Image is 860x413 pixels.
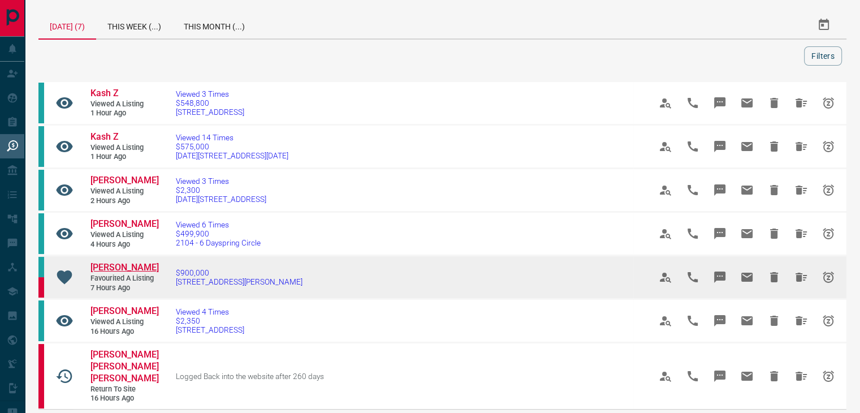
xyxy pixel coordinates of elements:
[90,100,158,109] span: Viewed a Listing
[90,262,158,274] a: [PERSON_NAME]
[788,363,815,390] span: Hide All from Anil Jose Vattathara Joseph
[706,89,733,117] span: Message
[96,11,172,38] div: This Week (...)
[788,264,815,291] span: Hide All from Anand Panse
[90,88,119,98] span: Kash Z
[90,306,159,316] span: [PERSON_NAME]
[679,177,706,204] span: Call
[652,264,679,291] span: View Profile
[810,11,837,38] button: Select Date Range
[90,109,158,118] span: 1 hour ago
[38,213,44,254] div: condos.ca
[176,177,266,204] a: Viewed 3 Times$2,300[DATE][STREET_ADDRESS]
[176,220,261,247] a: Viewed 6 Times$499,9002104 - 6 Dayspring Circle
[652,363,679,390] span: View Profile
[90,230,158,240] span: Viewed a Listing
[176,89,244,98] span: Viewed 3 Times
[176,220,261,229] span: Viewed 6 Times
[90,327,158,337] span: 16 hours ago
[788,133,815,160] span: Hide All from Kash Z
[176,107,244,117] span: [STREET_ADDRESS]
[90,218,158,230] a: [PERSON_NAME]
[38,257,44,277] div: condos.ca
[760,220,788,247] span: Hide
[815,177,842,204] span: Snooze
[176,229,261,238] span: $499,900
[38,300,44,341] div: condos.ca
[815,220,842,247] span: Snooze
[760,307,788,334] span: Hide
[176,133,288,142] span: Viewed 14 Times
[706,363,733,390] span: Message
[176,142,288,151] span: $575,000
[652,89,679,117] span: View Profile
[90,394,158,403] span: 16 hours ago
[733,89,760,117] span: Email
[788,89,815,117] span: Hide All from Kash Z
[38,344,44,408] div: property.ca
[176,177,266,186] span: Viewed 3 Times
[733,264,760,291] span: Email
[90,262,159,273] span: [PERSON_NAME]
[90,175,159,186] span: [PERSON_NAME]
[176,316,244,325] span: $2,350
[176,89,244,117] a: Viewed 3 Times$548,800[STREET_ADDRESS]
[176,307,244,316] span: Viewed 4 Times
[788,307,815,334] span: Hide All from Zoya Hutchinson-Smith
[38,11,96,40] div: [DATE] (7)
[90,131,158,143] a: Kash Z
[679,133,706,160] span: Call
[90,349,158,384] a: [PERSON_NAME] [PERSON_NAME] [PERSON_NAME]
[788,177,815,204] span: Hide All from Anusha Karra
[733,307,760,334] span: Email
[733,133,760,160] span: Email
[815,89,842,117] span: Snooze
[176,307,244,334] a: Viewed 4 Times$2,350[STREET_ADDRESS]
[38,126,44,167] div: condos.ca
[176,98,244,107] span: $548,800
[733,177,760,204] span: Email
[90,143,158,153] span: Viewed a Listing
[679,363,706,390] span: Call
[90,88,158,100] a: Kash Z
[90,152,158,162] span: 1 hour ago
[176,151,288,160] span: [DATE][STREET_ADDRESS][DATE]
[706,264,733,291] span: Message
[90,175,158,187] a: [PERSON_NAME]
[172,11,256,38] div: This Month (...)
[815,363,842,390] span: Snooze
[90,385,158,394] span: Return to Site
[706,177,733,204] span: Message
[733,220,760,247] span: Email
[815,133,842,160] span: Snooze
[652,177,679,204] span: View Profile
[176,268,302,286] a: $900,000[STREET_ADDRESS][PERSON_NAME]
[679,89,706,117] span: Call
[652,133,679,160] span: View Profile
[652,307,679,334] span: View Profile
[706,133,733,160] span: Message
[90,317,158,327] span: Viewed a Listing
[760,363,788,390] span: Hide
[90,349,159,384] span: [PERSON_NAME] [PERSON_NAME] [PERSON_NAME]
[90,187,158,196] span: Viewed a Listing
[38,170,44,210] div: condos.ca
[760,264,788,291] span: Hide
[90,131,119,142] span: Kash Z
[760,133,788,160] span: Hide
[90,218,159,229] span: [PERSON_NAME]
[815,307,842,334] span: Snooze
[90,196,158,206] span: 2 hours ago
[679,264,706,291] span: Call
[176,277,302,286] span: [STREET_ADDRESS][PERSON_NAME]
[90,240,158,249] span: 4 hours ago
[90,283,158,293] span: 7 hours ago
[176,238,261,247] span: 2104 - 6 Dayspring Circle
[38,83,44,123] div: condos.ca
[176,133,288,160] a: Viewed 14 Times$575,000[DATE][STREET_ADDRESS][DATE]
[733,363,760,390] span: Email
[90,306,158,317] a: [PERSON_NAME]
[679,220,706,247] span: Call
[706,307,733,334] span: Message
[176,372,324,381] span: Logged Back into the website after 260 days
